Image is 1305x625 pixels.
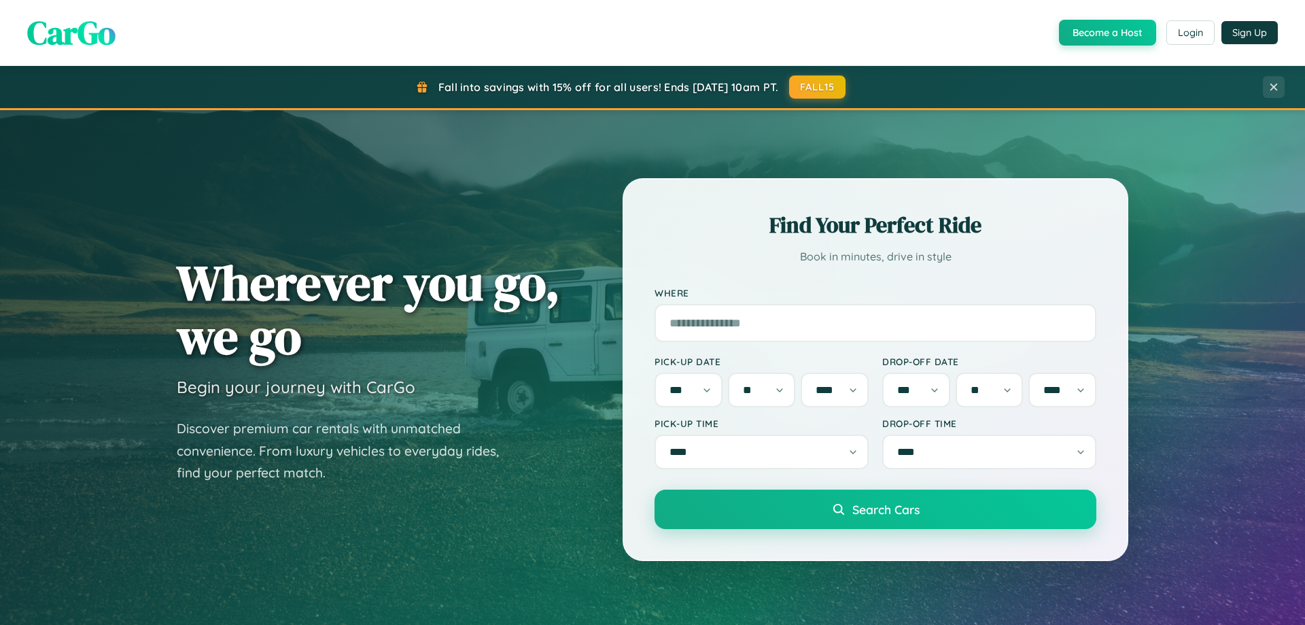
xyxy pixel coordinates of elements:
span: Search Cars [852,502,920,517]
label: Pick-up Date [655,356,869,367]
button: Become a Host [1059,20,1156,46]
label: Pick-up Time [655,418,869,429]
h1: Wherever you go, we go [177,256,560,363]
label: Drop-off Time [882,418,1096,429]
h3: Begin your journey with CarGo [177,377,415,397]
p: Discover premium car rentals with unmatched convenience. From luxury vehicles to everyday rides, ... [177,418,517,484]
label: Drop-off Date [882,356,1096,367]
button: Search Cars [655,490,1096,529]
span: Fall into savings with 15% off for all users! Ends [DATE] 10am PT. [438,80,779,94]
label: Where [655,287,1096,299]
button: FALL15 [789,75,846,99]
h2: Find Your Perfect Ride [655,210,1096,240]
span: CarGo [27,10,116,55]
button: Sign Up [1221,21,1278,44]
button: Login [1166,20,1215,45]
p: Book in minutes, drive in style [655,247,1096,267]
